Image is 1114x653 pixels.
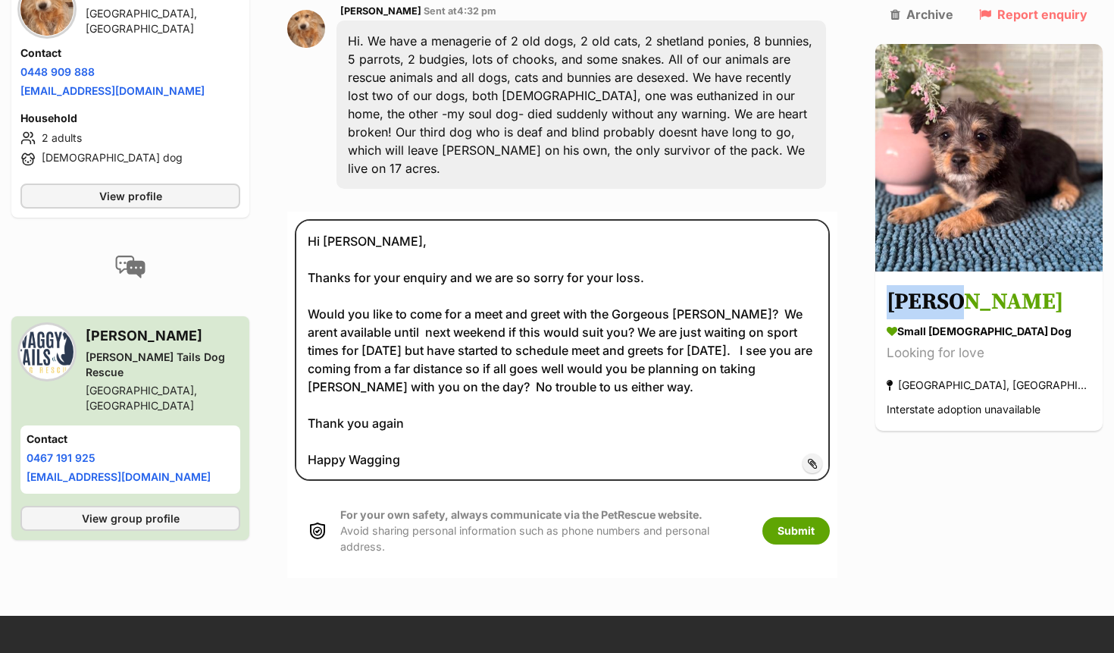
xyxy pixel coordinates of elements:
[887,286,1091,320] h3: [PERSON_NAME]
[340,507,747,555] p: Avoid sharing personal information such as phone numbers and personal address.
[340,508,703,521] strong: For your own safety, always communicate via the PetRescue website.
[99,188,162,204] span: View profile
[27,451,95,464] a: 0467 191 925
[457,5,496,17] span: 4:32 pm
[340,5,421,17] span: [PERSON_NAME]
[20,129,240,147] li: 2 adults
[20,84,205,97] a: [EMAIL_ADDRESS][DOMAIN_NAME]
[887,375,1091,396] div: [GEOGRAPHIC_DATA], [GEOGRAPHIC_DATA]
[86,383,240,413] div: [GEOGRAPHIC_DATA], [GEOGRAPHIC_DATA]
[86,6,240,36] div: [GEOGRAPHIC_DATA], [GEOGRAPHIC_DATA]
[20,184,240,209] a: View profile
[20,150,240,168] li: [DEMOGRAPHIC_DATA] dog
[424,5,496,17] span: Sent at
[887,403,1040,416] span: Interstate adoption unavailable
[82,510,180,526] span: View group profile
[27,432,234,447] h4: Contact
[875,275,1103,432] a: [PERSON_NAME] small [DEMOGRAPHIC_DATA] Dog Looking for love [GEOGRAPHIC_DATA], [GEOGRAPHIC_DATA] ...
[20,65,95,78] a: 0448 909 888
[20,46,240,61] h4: Contact
[887,324,1091,340] div: small [DEMOGRAPHIC_DATA] Dog
[20,111,240,126] h4: Household
[27,470,211,483] a: [EMAIL_ADDRESS][DOMAIN_NAME]
[20,506,240,531] a: View group profile
[287,10,325,48] img: Kay Tarrant profile pic
[115,256,146,278] img: conversation-icon-4a6f8262b818ee0b60e3300018af0b2d0b884aa5de6e9bcb8d3d4eeb1a70a7c4.svg
[875,44,1103,272] img: Marvin
[20,325,74,378] img: Waggy Tails Dog Rescue profile pic
[336,20,826,189] div: Hi. We have a menagerie of 2 old dogs, 2 old cats, 2 shetland ponies, 8 bunnies, 5 parrots, 2 bud...
[762,517,830,545] button: Submit
[979,8,1087,21] a: Report enquiry
[86,325,240,347] h3: [PERSON_NAME]
[890,8,953,21] a: Archive
[86,350,240,380] div: [PERSON_NAME] Tails Dog Rescue
[887,344,1091,364] div: Looking for love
